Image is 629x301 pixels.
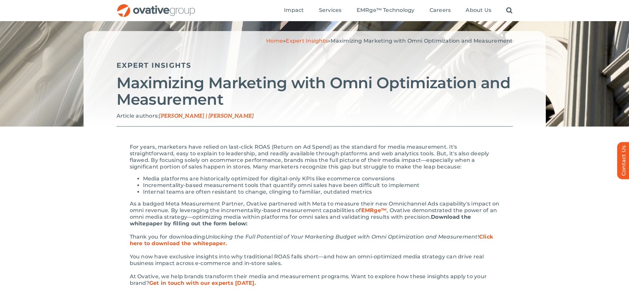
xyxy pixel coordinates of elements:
div: As a badged Meta Measurement Partner, Ovative partnered with Meta to measure their new Omnichanne... [130,201,500,227]
a: Expert Insights [286,38,328,44]
a: Impact [284,7,304,14]
a: Home [266,38,283,44]
span: [PERSON_NAME] | [PERSON_NAME] [159,113,254,119]
a: About Us [466,7,491,14]
li: Media platforms are historically optimized for digital-only KPIs like ecommerce conversions [143,175,500,182]
em: Unlocking the Full Potential of Your Marketing Budget with Omni Optimization and Measurement [205,234,478,240]
p: Article authors: [117,113,513,120]
a: Get in touch with our experts [DATE]. [149,280,256,286]
a: Click here to download the whitepaper. [130,234,493,246]
li: Internal teams are often resistant to change, clinging to familiar, outdated metrics [143,189,500,195]
b: Download the whitepaper by filling out the form below: [130,214,471,227]
a: Search [506,7,512,14]
a: OG_Full_horizontal_RGB [117,3,196,10]
span: Maximizing Marketing with Omni Optimization and Measurement [331,38,512,44]
li: Incrementality-based measurement tools that quantify omni sales have been difficult to implement [143,182,500,189]
h2: Maximizing Marketing with Omni Optimization and Measurement [117,75,513,108]
a: EMRge™ [361,207,387,213]
a: Services [319,7,342,14]
a: EMRge™ Technology [357,7,415,14]
a: Careers [430,7,451,14]
span: » » [266,38,512,44]
div: For years, marketers have relied on last-click ROAS (Return on Ad Spend) as the standard for medi... [130,144,500,170]
a: Expert Insights [117,61,192,69]
div: Thank you for downloading ! You now have exclusive insights into why traditional ROAS falls short... [130,234,500,286]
